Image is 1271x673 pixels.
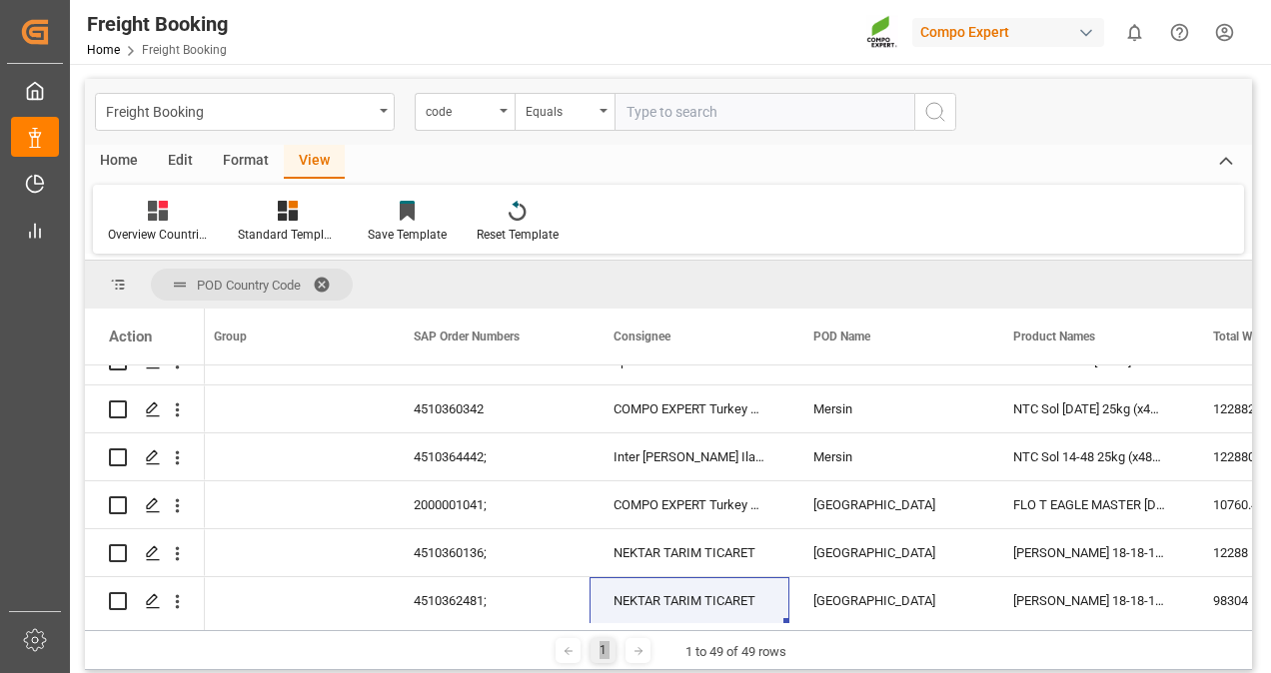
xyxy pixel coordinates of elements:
[591,638,616,663] div: 1
[989,385,1189,432] div: NTC Sol [DATE] 25kg (x48) INT MSE;NTC Sol [DATE] 25kg (x48) WW Novatec Sol Complete 18-18-18 48x2...
[590,529,789,576] div: NEKTAR TARIM TICARET
[789,577,989,624] div: [GEOGRAPHIC_DATA]
[789,481,989,528] div: [GEOGRAPHIC_DATA]
[208,145,284,179] div: Format
[914,93,956,131] button: search button
[590,577,789,624] div: NEKTAR TARIM TICARET
[590,433,789,480] div: Inter [PERSON_NAME] Ilac Gübre
[989,433,1189,480] div: NTC Sol 14-48 25kg (x48) INT MSE; NTC Sol 16-30 25kg (x48) INT MSE; [PERSON_NAME] 13-40-13 25kg (...
[390,481,590,528] div: 2000001041;
[85,385,205,433] div: Press SPACE to select this row.
[590,481,789,528] div: COMPO EXPERT Turkey Tarim Ltd., CE_TURKEY
[390,385,590,432] div: 4510360342
[912,18,1104,47] div: Compo Expert
[615,93,914,131] input: Type to search
[284,145,345,179] div: View
[87,9,228,39] div: Freight Booking
[1112,10,1157,55] button: show 0 new notifications
[1013,330,1095,343] span: Product Names
[414,330,520,343] span: SAP Order Numbers
[426,98,494,121] div: code
[85,481,205,529] div: Press SPACE to select this row.
[238,226,338,244] div: Standard Templates
[153,145,208,179] div: Edit
[197,278,301,293] span: POD Country Code
[614,330,670,343] span: Consignee
[415,93,515,131] button: open menu
[87,43,120,57] a: Home
[1157,10,1202,55] button: Help Center
[590,385,789,432] div: COMPO EXPERT Turkey Tarim Ltd.
[95,93,395,131] button: open menu
[85,529,205,577] div: Press SPACE to select this row.
[789,433,989,480] div: Mersin
[368,226,447,244] div: Save Template
[390,577,590,624] div: 4510362481;
[515,93,615,131] button: open menu
[85,145,153,179] div: Home
[789,385,989,432] div: Mersin
[390,529,590,576] div: 4510360136;
[214,330,247,343] span: Group
[106,98,373,123] div: Freight Booking
[477,226,559,244] div: Reset Template
[390,433,590,480] div: 4510364442;
[813,330,870,343] span: POD Name
[789,529,989,576] div: [GEOGRAPHIC_DATA]
[109,328,152,345] div: Action
[989,481,1189,528] div: FLO T EAGLE MASTER [DATE] 25kg(x42) INT;
[989,577,1189,624] div: [PERSON_NAME] 18-18-18 25kg (x48) INT MSE;HAK Spezial [DATE] 25kg(x48) INT UN MSE; [PERSON_NAME] ...
[85,433,205,481] div: Press SPACE to select this row.
[526,98,594,121] div: Equals
[866,15,898,50] img: Screenshot%202023-09-29%20at%2010.02.21.png_1712312052.png
[85,577,205,625] div: Press SPACE to select this row.
[989,529,1189,576] div: [PERSON_NAME] 18-18-18 25kg (x48) INT MSE;
[685,642,786,662] div: 1 to 49 of 49 rows
[912,13,1112,51] button: Compo Expert
[108,226,208,244] div: Overview Countries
